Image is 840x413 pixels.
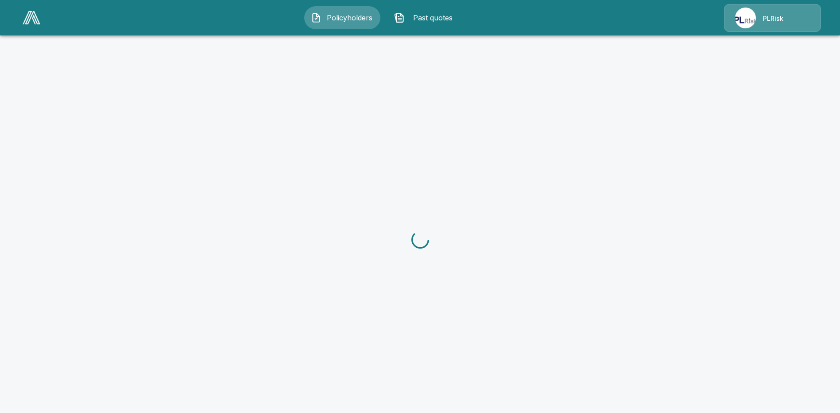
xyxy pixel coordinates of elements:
[311,12,321,23] img: Policyholders Icon
[325,12,374,23] span: Policyholders
[387,6,464,29] button: Past quotes IconPast quotes
[394,12,405,23] img: Past quotes Icon
[408,12,457,23] span: Past quotes
[304,6,380,29] button: Policyholders IconPolicyholders
[23,11,40,24] img: AA Logo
